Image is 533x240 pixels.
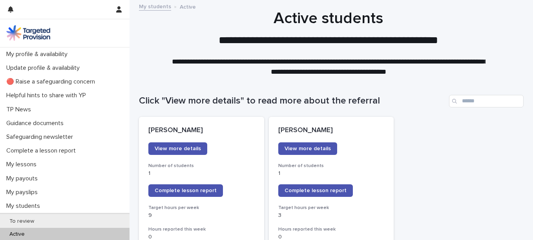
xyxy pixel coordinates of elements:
h3: Number of students [278,163,385,169]
span: Complete lesson report [155,188,217,193]
h1: Click "View more details" to read more about the referral [139,95,446,107]
span: View more details [285,146,331,151]
a: View more details [278,142,337,155]
h1: Active students [137,9,519,28]
h3: Number of students [148,163,255,169]
p: 1 [148,170,255,177]
p: [PERSON_NAME] [278,126,385,135]
a: Complete lesson report [148,184,223,197]
p: 1 [278,170,385,177]
p: TP News [3,106,37,113]
h3: Hours reported this week [278,226,385,233]
p: 3 [278,212,385,219]
p: My lessons [3,161,43,168]
a: My students [139,2,171,11]
p: My payslips [3,189,44,196]
p: Complete a lesson report [3,147,82,155]
p: 9 [148,212,255,219]
p: My students [3,202,46,210]
p: Guidance documents [3,120,70,127]
p: Helpful hints to share with YP [3,92,92,99]
p: Active [3,231,31,238]
h3: Target hours per week [148,205,255,211]
p: Safeguarding newsletter [3,133,79,141]
h3: Target hours per week [278,205,385,211]
p: 🔴 Raise a safeguarding concern [3,78,101,85]
p: Update profile & availability [3,64,86,72]
a: Complete lesson report [278,184,353,197]
span: Complete lesson report [285,188,347,193]
p: My payouts [3,175,44,182]
p: Active [180,2,196,11]
p: To review [3,218,40,225]
input: Search [449,95,524,107]
p: My profile & availability [3,51,74,58]
h3: Hours reported this week [148,226,255,233]
a: View more details [148,142,207,155]
span: View more details [155,146,201,151]
p: [PERSON_NAME] [148,126,255,135]
img: M5nRWzHhSzIhMunXDL62 [6,25,50,41]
